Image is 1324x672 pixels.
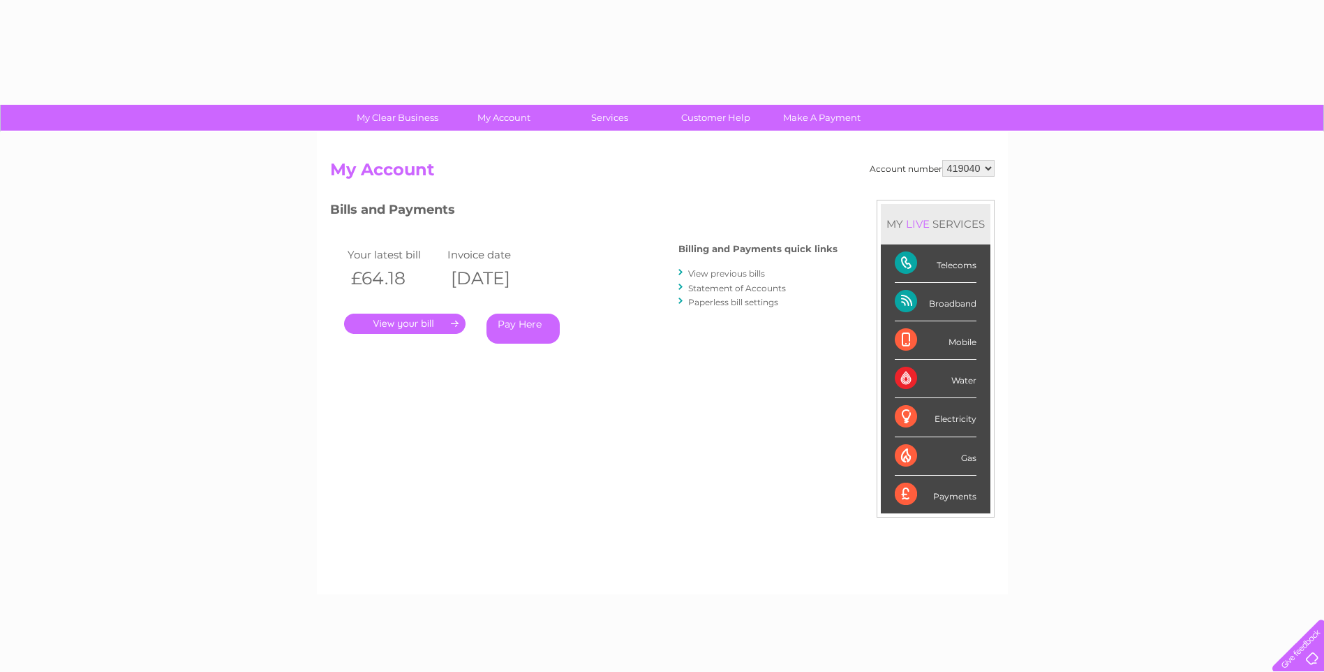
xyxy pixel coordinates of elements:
th: £64.18 [344,264,445,293]
a: View previous bills [688,268,765,279]
th: [DATE] [444,264,544,293]
h2: My Account [330,160,995,187]
div: Payments [895,476,976,513]
div: Electricity [895,398,976,437]
td: Your latest bill [344,245,445,264]
h3: Bills and Payments [330,200,838,224]
h4: Billing and Payments quick links [678,244,838,254]
a: Customer Help [658,105,773,131]
td: Invoice date [444,245,544,264]
div: Broadband [895,283,976,321]
div: Water [895,360,976,398]
a: My Clear Business [340,105,455,131]
a: Make A Payment [764,105,879,131]
a: Paperless bill settings [688,297,778,307]
div: Mobile [895,321,976,360]
a: Services [552,105,667,131]
div: Account number [870,160,995,177]
div: LIVE [903,217,932,231]
div: Gas [895,437,976,476]
a: Statement of Accounts [688,283,786,293]
div: Telecoms [895,244,976,283]
div: MY SERVICES [881,204,990,244]
a: My Account [446,105,561,131]
a: . [344,314,466,334]
a: Pay Here [486,314,560,344]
